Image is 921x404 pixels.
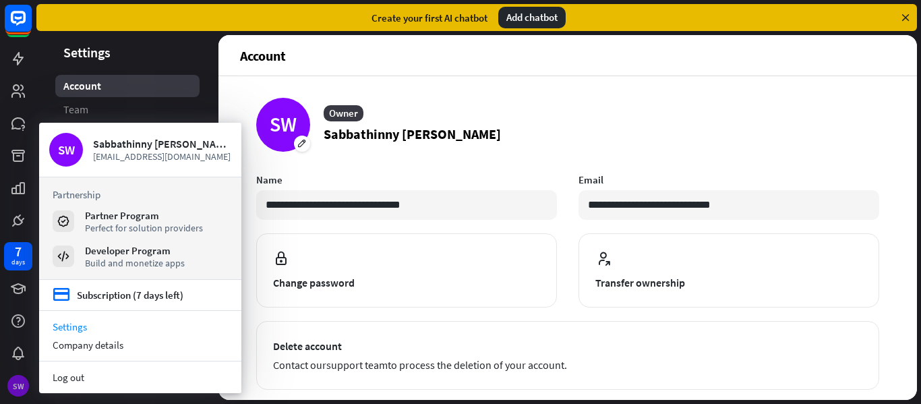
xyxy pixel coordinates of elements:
div: Create your first AI chatbot [372,11,487,24]
button: Open LiveChat chat widget [11,5,51,46]
a: Developer Program Build and monetize apps [53,244,228,268]
button: Transfer ownership [578,233,879,308]
a: SW Sabbathinny [PERSON_NAME] [EMAIL_ADDRESS][DOMAIN_NAME] [49,133,231,167]
div: Sabbathinny [PERSON_NAME] [93,137,231,150]
label: Email [578,173,879,186]
button: Change password [256,233,557,308]
div: 7 [15,246,22,258]
a: Team [55,98,200,121]
div: Perfect for solution providers [85,222,203,234]
header: Settings [36,43,218,61]
span: Team [63,103,88,117]
div: Developer Program [85,244,185,257]
div: Build and monetize apps [85,257,185,269]
a: Partner Program Perfect for solution providers [53,209,228,233]
span: Contact our to process the deletion of your account. [273,357,862,373]
a: credit_card Subscription (7 days left) [53,287,183,304]
a: Subscription [55,122,200,144]
span: Transfer ownership [595,275,862,291]
a: Log out [39,368,241,386]
label: Name [256,173,557,186]
a: Settings [39,318,241,336]
h3: Partnership [53,188,228,201]
div: Company details [39,336,241,354]
a: 7 days [4,242,32,270]
span: Account [63,79,101,93]
p: Sabbathinny [PERSON_NAME] [324,124,501,144]
a: support team [326,358,388,372]
div: SW [49,133,83,167]
div: Add chatbot [498,7,566,28]
div: SW [256,98,310,152]
div: Subscription (7 days left) [77,289,183,301]
button: Delete account Contact oursupport teamto process the deletion of your account. [256,321,879,390]
div: days [11,258,25,267]
div: Partner Program [85,209,203,222]
span: [EMAIL_ADDRESS][DOMAIN_NAME] [93,150,231,163]
i: credit_card [53,287,70,304]
span: Delete account [273,338,862,354]
div: Owner [324,105,363,121]
header: Account [218,35,917,76]
div: SW [7,375,29,397]
span: Change password [273,275,540,291]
